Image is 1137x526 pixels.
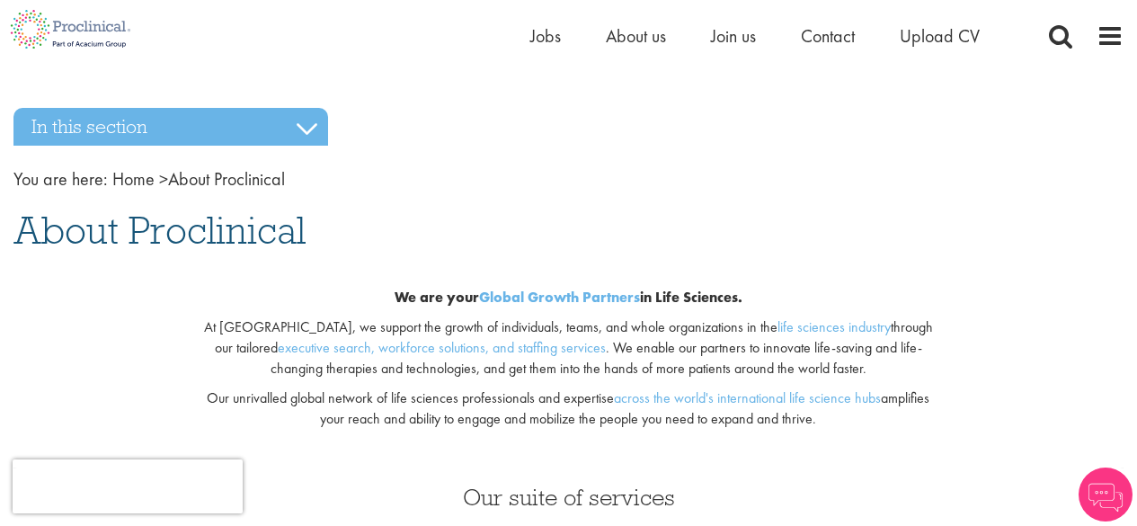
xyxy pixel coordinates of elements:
span: > [159,167,168,191]
span: About Proclinical [13,206,306,254]
a: Upload CV [900,24,980,48]
span: About Proclinical [112,167,285,191]
img: Chatbot [1079,468,1133,522]
a: Jobs [530,24,561,48]
a: Join us [711,24,756,48]
h3: Our suite of services [13,486,1124,509]
a: Contact [801,24,855,48]
a: across the world's international life science hubs [614,388,881,407]
iframe: reCAPTCHA [13,459,243,513]
h3: In this section [13,108,328,146]
a: life sciences industry [777,317,891,336]
a: breadcrumb link to Home [112,167,155,191]
p: At [GEOGRAPHIC_DATA], we support the growth of individuals, teams, and whole organizations in the... [203,317,934,379]
span: You are here: [13,167,108,191]
a: Global Growth Partners [479,288,640,307]
a: About us [606,24,666,48]
p: Our unrivalled global network of life sciences professionals and expertise amplifies your reach a... [203,388,934,430]
a: executive search, workforce solutions, and staffing services [278,338,606,357]
b: We are your in Life Sciences. [395,288,742,307]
